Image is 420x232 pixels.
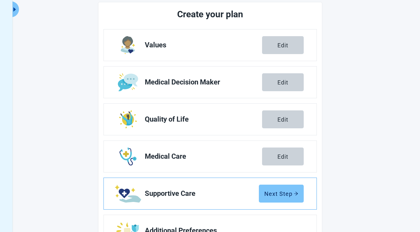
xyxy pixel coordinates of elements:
[145,190,259,197] span: Supportive Care
[145,41,262,49] span: Values
[277,79,288,85] div: Edit
[11,1,19,17] button: Expand menu
[128,7,293,21] h2: Create your plan
[104,29,317,61] a: Edit Values section
[145,116,262,123] span: Quality of Life
[294,191,298,196] span: arrow-right
[145,78,262,86] span: Medical Decision Maker
[104,141,317,172] a: Edit Medical Care section
[12,6,18,12] span: caret-right
[262,36,304,54] button: Edit
[259,185,304,203] button: Next Steparrow-right
[277,42,288,48] div: Edit
[104,104,317,135] a: Edit Quality of Life section
[262,73,304,91] button: Edit
[145,153,262,160] span: Medical Care
[262,110,304,128] button: Edit
[104,178,317,209] a: Edit Supportive Care section
[264,190,298,197] div: Next Step
[104,67,317,98] a: Edit Medical Decision Maker section
[262,148,304,165] button: Edit
[277,116,288,123] div: Edit
[277,153,288,160] div: Edit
